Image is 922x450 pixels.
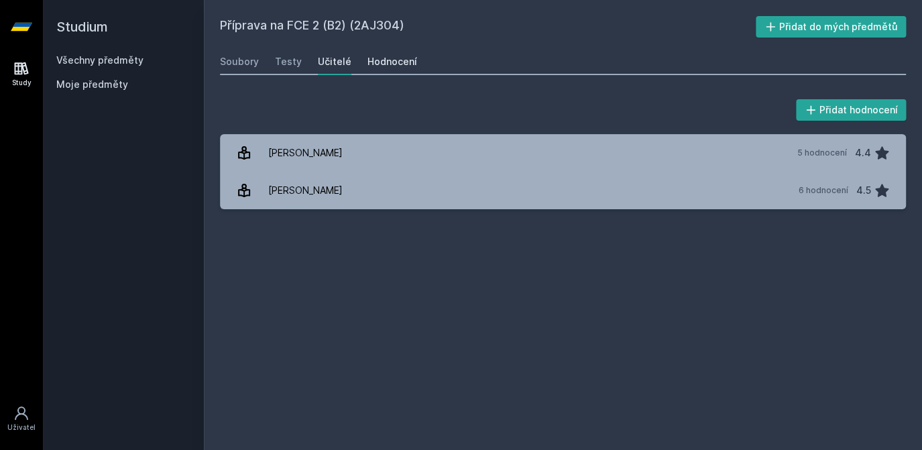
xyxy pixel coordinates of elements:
[856,177,871,204] div: 4.5
[12,78,32,88] div: Study
[855,139,871,166] div: 4.4
[268,139,343,166] div: [PERSON_NAME]
[220,55,259,68] div: Soubory
[268,177,343,204] div: [PERSON_NAME]
[367,48,417,75] a: Hodnocení
[756,16,907,38] button: Přidat do mých předmětů
[220,134,906,172] a: [PERSON_NAME] 5 hodnocení 4.4
[799,185,848,196] div: 6 hodnocení
[3,54,40,95] a: Study
[3,398,40,439] a: Uživatel
[275,48,302,75] a: Testy
[796,99,907,121] button: Přidat hodnocení
[220,16,756,38] h2: Příprava na FCE 2 (B2) (2AJ304)
[318,48,351,75] a: Učitelé
[56,78,128,91] span: Moje předměty
[220,48,259,75] a: Soubory
[318,55,351,68] div: Učitelé
[56,54,143,66] a: Všechny předměty
[797,148,847,158] div: 5 hodnocení
[220,172,906,209] a: [PERSON_NAME] 6 hodnocení 4.5
[7,423,36,433] div: Uživatel
[367,55,417,68] div: Hodnocení
[275,55,302,68] div: Testy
